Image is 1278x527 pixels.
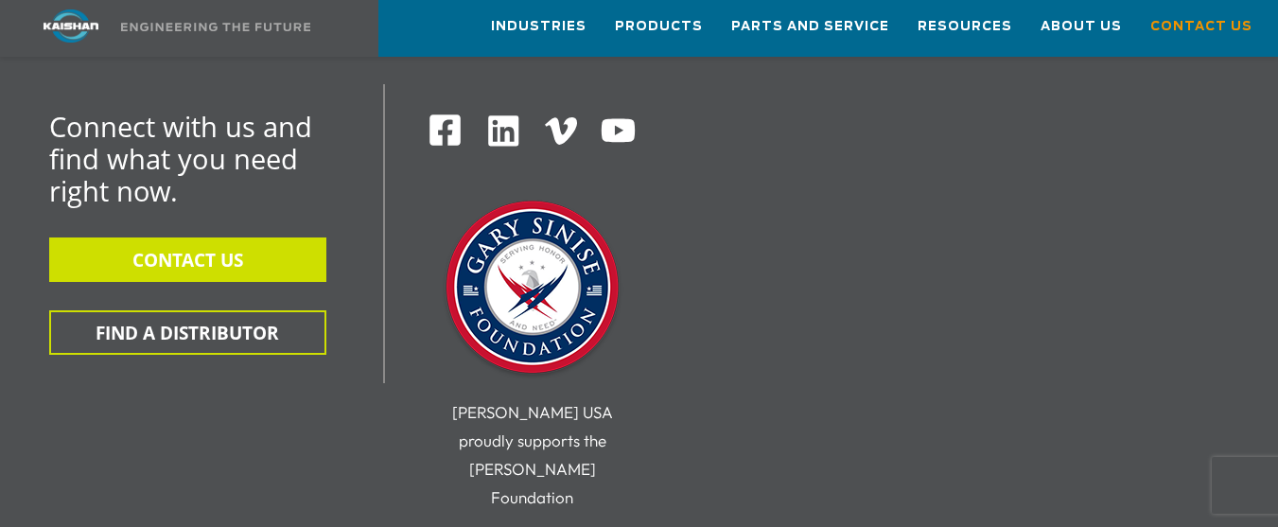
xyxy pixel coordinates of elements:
[1041,1,1122,52] a: About Us
[452,402,613,507] span: [PERSON_NAME] USA proudly supports the [PERSON_NAME] Foundation
[49,310,326,355] button: FIND A DISTRIBUTOR
[428,113,463,148] img: Facebook
[438,195,627,384] img: Gary Sinise Foundation
[491,1,586,52] a: Industries
[485,113,522,149] img: Linkedin
[545,117,577,145] img: Vimeo
[49,108,312,209] span: Connect with us and find what you need right now.
[918,16,1012,38] span: Resources
[918,1,1012,52] a: Resources
[1041,16,1122,38] span: About Us
[49,237,326,282] button: CONTACT US
[615,16,703,38] span: Products
[731,16,889,38] span: Parts and Service
[1150,16,1252,38] span: Contact Us
[1150,1,1252,52] a: Contact Us
[121,23,310,31] img: Engineering the future
[731,1,889,52] a: Parts and Service
[600,113,637,149] img: Youtube
[615,1,703,52] a: Products
[491,16,586,38] span: Industries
